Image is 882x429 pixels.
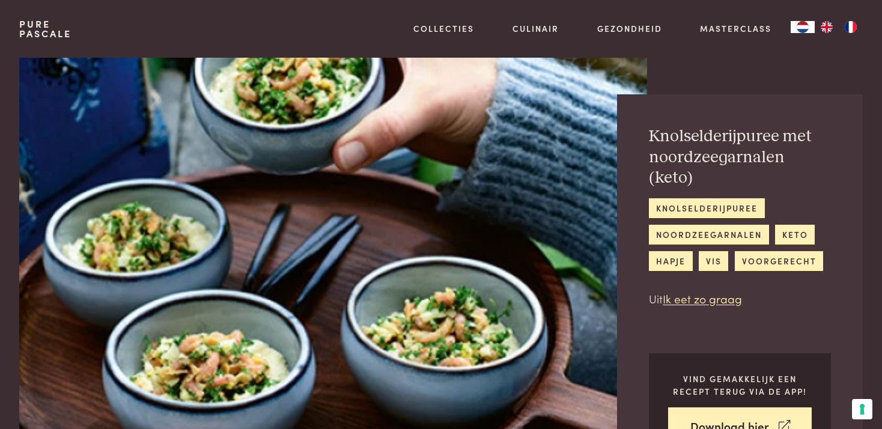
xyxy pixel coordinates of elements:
a: hapje [649,251,692,271]
a: Collecties [413,22,474,35]
button: Uw voorkeuren voor toestemming voor trackingtechnologieën [852,399,872,419]
ul: Language list [815,21,863,33]
aside: Language selected: Nederlands [791,21,863,33]
a: voorgerecht [735,251,823,271]
a: noordzeegarnalen [649,225,768,245]
a: Masterclass [700,22,771,35]
a: NL [791,21,815,33]
a: EN [815,21,839,33]
a: vis [699,251,728,271]
a: knolselderijpuree [649,198,764,218]
a: Gezondheid [597,22,662,35]
h2: Knolselderijpuree met noordzeegarnalen (keto) [649,126,831,189]
p: Vind gemakkelijk een recept terug via de app! [668,373,812,397]
a: Ik eet zo graag [663,290,742,306]
a: PurePascale [19,19,71,38]
a: keto [775,225,815,245]
a: FR [839,21,863,33]
div: Language [791,21,815,33]
p: Uit [649,290,831,308]
a: Culinair [512,22,559,35]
